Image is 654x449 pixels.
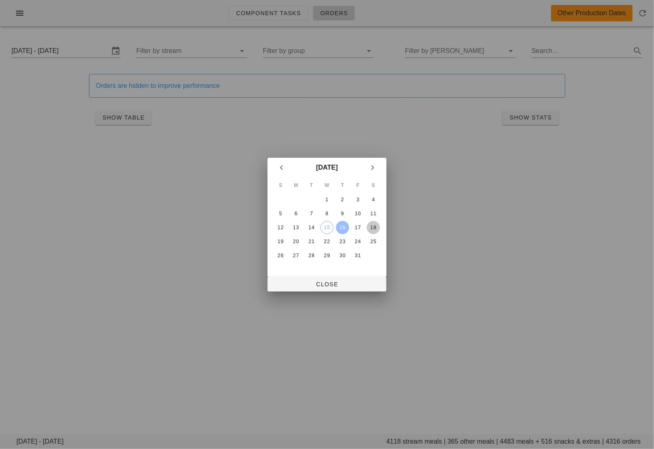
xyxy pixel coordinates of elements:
div: 9 [336,211,349,216]
button: 14 [305,221,318,234]
button: 5 [274,207,287,220]
button: 15 [320,221,334,234]
button: 24 [351,235,364,248]
button: 30 [336,249,349,262]
th: T [335,178,350,192]
button: [DATE] [313,159,341,176]
button: 2 [336,193,349,206]
div: 4 [367,197,380,203]
div: 11 [367,211,380,216]
button: 10 [351,207,364,220]
div: 16 [336,225,349,230]
button: 16 [336,221,349,234]
div: 30 [336,253,349,258]
button: 27 [290,249,303,262]
th: T [304,178,319,192]
button: Next month [365,160,380,175]
div: 5 [274,211,287,216]
div: 25 [367,239,380,244]
button: 20 [290,235,303,248]
div: 21 [305,239,318,244]
div: 19 [274,239,287,244]
div: 13 [290,225,303,230]
button: 13 [290,221,303,234]
button: 8 [320,207,334,220]
button: 18 [367,221,380,234]
div: 10 [351,211,364,216]
button: 7 [305,207,318,220]
div: 3 [351,197,364,203]
div: 22 [320,239,334,244]
button: 31 [351,249,364,262]
div: 12 [274,225,287,230]
div: 31 [351,253,364,258]
button: 22 [320,235,334,248]
button: 23 [336,235,349,248]
th: F [351,178,366,192]
button: 29 [320,249,334,262]
button: 6 [290,207,303,220]
div: 28 [305,253,318,258]
button: 21 [305,235,318,248]
div: 23 [336,239,349,244]
div: 7 [305,211,318,216]
div: 15 [321,225,333,230]
div: 27 [290,253,303,258]
div: 17 [351,225,364,230]
div: 6 [290,211,303,216]
button: Previous month [274,160,289,175]
button: 4 [367,193,380,206]
th: M [289,178,304,192]
button: 28 [305,249,318,262]
div: 26 [274,253,287,258]
th: S [366,178,381,192]
div: 2 [336,197,349,203]
th: S [273,178,288,192]
span: Close [274,281,380,288]
div: 29 [320,253,334,258]
button: 3 [351,193,364,206]
button: 25 [367,235,380,248]
div: 24 [351,239,364,244]
button: 26 [274,249,287,262]
div: 8 [320,211,334,216]
button: 17 [351,221,364,234]
div: 14 [305,225,318,230]
button: 9 [336,207,349,220]
div: 18 [367,225,380,230]
div: 20 [290,239,303,244]
button: 11 [367,207,380,220]
button: 19 [274,235,287,248]
div: 1 [320,197,334,203]
button: 12 [274,221,287,234]
th: W [320,178,334,192]
button: 1 [320,193,334,206]
button: Close [268,277,386,292]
